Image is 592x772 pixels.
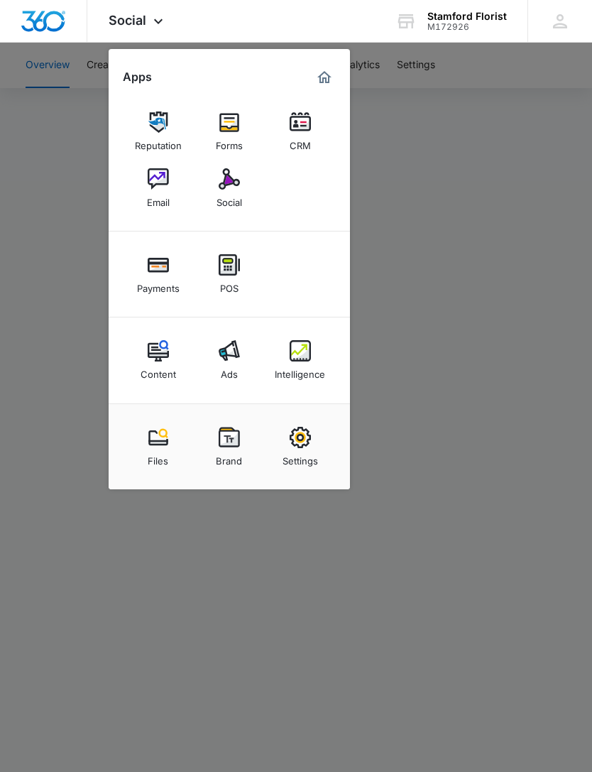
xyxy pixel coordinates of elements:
a: POS [202,247,256,301]
a: Reputation [131,104,185,158]
a: Settings [273,420,327,474]
div: Forms [216,133,243,151]
a: CRM [273,104,327,158]
a: Email [131,161,185,215]
div: Ads [221,361,238,380]
div: Social [216,190,242,208]
div: CRM [290,133,311,151]
div: account id [427,22,507,32]
div: Payments [137,276,180,294]
h2: Apps [123,70,152,84]
div: POS [220,276,239,294]
div: account name [427,11,507,22]
div: Files [148,448,168,467]
div: Content [141,361,176,380]
a: Files [131,420,185,474]
div: Intelligence [275,361,325,380]
a: Payments [131,247,185,301]
a: Brand [202,420,256,474]
div: Brand [216,448,242,467]
div: Settings [283,448,318,467]
div: Email [147,190,170,208]
a: Marketing 360® Dashboard [313,66,336,89]
a: Content [131,333,185,387]
div: Reputation [135,133,182,151]
a: Ads [202,333,256,387]
a: Forms [202,104,256,158]
a: Intelligence [273,333,327,387]
a: Social [202,161,256,215]
span: Social [109,13,146,28]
